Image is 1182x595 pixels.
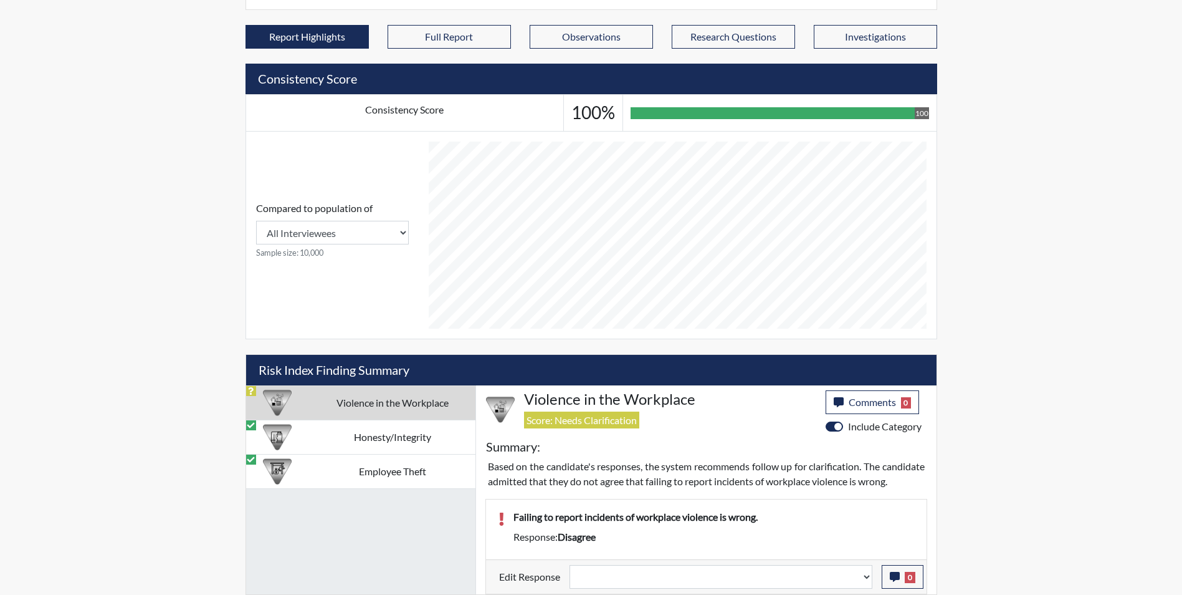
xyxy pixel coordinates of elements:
[672,25,795,49] button: Research Questions
[488,459,925,489] p: Based on the candidate's responses, the system recommends follow up for clarification. The candid...
[256,201,409,259] div: Consistency Score comparison among population
[504,530,923,544] div: Response:
[524,390,816,409] h4: Violence in the Workplace
[245,95,563,132] td: Consistency Score
[915,107,929,119] div: 100
[309,454,475,488] td: Employee Theft
[309,385,475,420] td: Violence in the Workplace
[486,395,515,424] img: CATEGORY%20ICON-26.eccbb84f.png
[560,565,882,589] div: Update the test taker's response, the change might impact the score
[245,25,369,49] button: Report Highlights
[263,423,292,452] img: CATEGORY%20ICON-11.a5f294f4.png
[263,389,292,417] img: CATEGORY%20ICON-26.eccbb84f.png
[256,247,409,259] small: Sample size: 10,000
[848,419,922,434] label: Include Category
[499,565,560,589] label: Edit Response
[486,439,540,454] h5: Summary:
[530,25,653,49] button: Observations
[245,64,937,94] h5: Consistency Score
[814,25,937,49] button: Investigations
[263,457,292,486] img: CATEGORY%20ICON-07.58b65e52.png
[558,531,596,543] span: disagree
[901,397,912,409] span: 0
[571,102,615,123] h3: 100%
[524,412,639,428] span: Score: Needs Clarification
[826,390,920,414] button: Comments0
[309,420,475,454] td: Honesty/Integrity
[246,355,937,385] h5: Risk Index Finding Summary
[513,510,914,525] p: Failing to report incidents of workplace violence is wrong.
[388,25,511,49] button: Full Report
[882,565,923,589] button: 0
[905,572,915,583] span: 0
[849,396,896,408] span: Comments
[256,201,373,216] label: Compared to population of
